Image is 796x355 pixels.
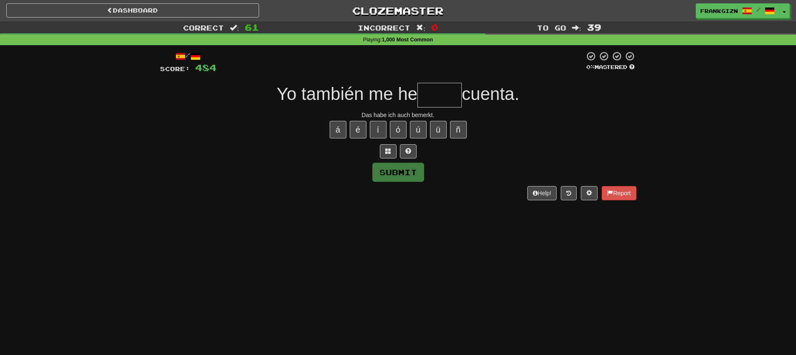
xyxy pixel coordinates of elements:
[602,186,636,200] button: Report
[416,24,425,31] span: :
[527,186,557,200] button: Help!
[561,186,577,200] button: Round history (alt+y)
[160,65,190,72] span: Score:
[350,121,366,138] button: é
[400,144,417,158] button: Single letter hint - you only get 1 per sentence and score half the points! alt+h
[572,24,581,31] span: :
[756,7,760,13] span: /
[585,64,636,71] div: Mastered
[160,111,636,119] div: Das habe ich auch bemerkt.
[272,3,524,18] a: Clozemaster
[372,163,424,182] button: Submit
[277,84,417,104] span: Yo también me he
[160,51,216,61] div: /
[380,144,397,158] button: Switch sentence to multiple choice alt+p
[390,121,407,138] button: ó
[587,22,601,32] span: 39
[358,23,410,32] span: Incorrect
[410,121,427,138] button: ú
[370,121,387,138] button: í
[382,37,433,43] strong: 1,000 Most Common
[696,3,779,18] a: frankgizn /
[6,3,259,18] a: Dashboard
[462,84,519,104] span: cuenta.
[431,22,438,32] span: 0
[330,121,346,138] button: á
[230,24,239,31] span: :
[430,121,447,138] button: ü
[195,62,216,73] span: 484
[183,23,224,32] span: Correct
[700,7,738,15] span: frankgizn
[586,64,595,70] span: 0 %
[245,22,259,32] span: 61
[450,121,467,138] button: ñ
[537,23,566,32] span: To go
